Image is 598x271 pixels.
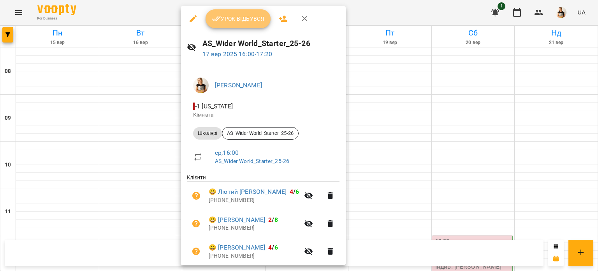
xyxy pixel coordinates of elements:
p: [PHONE_NUMBER] [209,197,299,204]
p: [PHONE_NUMBER] [209,224,299,232]
button: Візит ще не сплачено. Додати оплату? [187,186,206,205]
div: AS_Wider World_Starter_25-26 [222,127,299,140]
p: [PHONE_NUMBER] [209,252,299,260]
span: Урок відбувся [212,14,265,23]
img: 2e4f89398f4c2dde7e67aabe9e64803a.png [193,78,209,93]
b: / [268,216,278,223]
span: Школярі [193,130,222,137]
span: 8 [274,216,278,223]
a: 😀 Лютий [PERSON_NAME] [209,187,287,197]
b: / [268,244,278,251]
a: ср , 16:00 [215,149,239,156]
span: 6 [274,244,278,251]
b: / [290,188,299,195]
a: [PERSON_NAME] [215,81,262,89]
span: AS_Wider World_Starter_25-26 [222,130,298,137]
span: 2 [268,216,272,223]
button: Візит ще не сплачено. Додати оплату? [187,242,206,261]
span: - 1 [US_STATE] [193,103,234,110]
span: 4 [290,188,293,195]
p: Кімната [193,111,333,119]
span: 6 [295,188,299,195]
button: Візит ще не сплачено. Додати оплату? [187,214,206,233]
button: Урок відбувся [206,9,271,28]
h6: AS_Wider World_Starter_25-26 [202,37,340,50]
span: 4 [268,244,272,251]
a: 😀 [PERSON_NAME] [209,243,265,252]
a: 😀 [PERSON_NAME] [209,215,265,225]
a: AS_Wider World_Starter_25-26 [215,158,289,164]
a: 17 вер 2025 16:00-17:20 [202,50,272,58]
